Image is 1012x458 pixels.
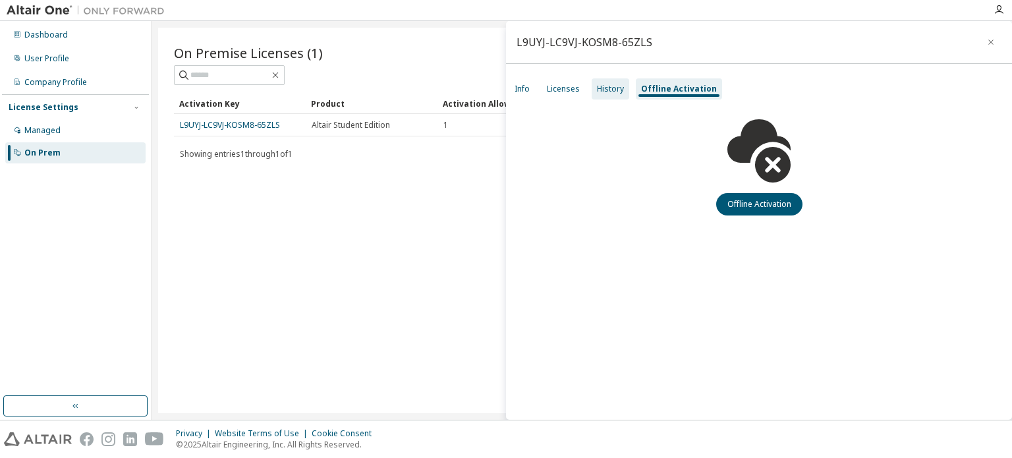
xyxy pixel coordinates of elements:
[9,102,78,113] div: License Settings
[312,428,379,439] div: Cookie Consent
[24,77,87,88] div: Company Profile
[641,84,717,94] div: Offline Activation
[80,432,94,446] img: facebook.svg
[176,439,379,450] p: © 2025 Altair Engineering, Inc. All Rights Reserved.
[145,432,164,446] img: youtube.svg
[180,148,293,159] span: Showing entries 1 through 1 of 1
[24,53,69,64] div: User Profile
[7,4,171,17] img: Altair One
[179,93,300,114] div: Activation Key
[101,432,115,446] img: instagram.svg
[215,428,312,439] div: Website Terms of Use
[24,148,61,158] div: On Prem
[174,43,323,62] span: On Premise Licenses (1)
[176,428,215,439] div: Privacy
[547,84,580,94] div: Licenses
[4,432,72,446] img: altair_logo.svg
[311,93,432,114] div: Product
[180,119,280,130] a: L9UYJ-LC9VJ-KOSM8-65ZLS
[443,120,448,130] span: 1
[123,432,137,446] img: linkedin.svg
[515,84,530,94] div: Info
[716,193,802,215] button: Offline Activation
[443,93,564,114] div: Activation Allowed
[24,125,61,136] div: Managed
[597,84,624,94] div: History
[517,37,652,47] div: L9UYJ-LC9VJ-KOSM8-65ZLS
[312,120,390,130] span: Altair Student Edition
[24,30,68,40] div: Dashboard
